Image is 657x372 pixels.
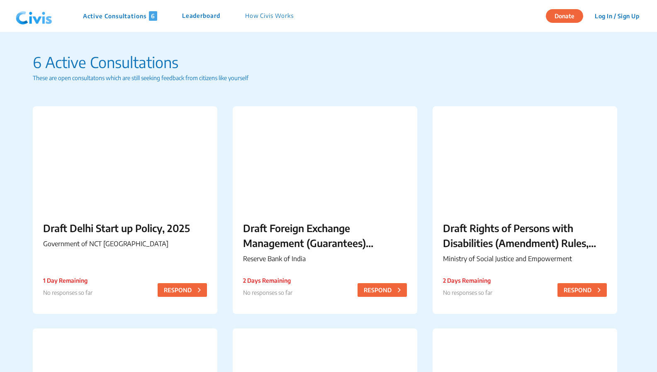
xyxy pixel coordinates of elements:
p: 2 Days Remaining [243,276,292,285]
p: Draft Foreign Exchange Management (Guarantees) Regulations, 2025 [243,220,407,250]
p: How Civis Works [245,11,294,21]
p: Active Consultations [83,11,157,21]
p: Draft Delhi Start up Policy, 2025 [43,220,207,235]
span: 6 [149,11,157,21]
span: No responses so far [243,289,292,296]
span: No responses so far [43,289,92,296]
p: 2 Days Remaining [443,276,492,285]
p: Leaderboard [182,11,220,21]
button: RESPOND [158,283,207,297]
p: Reserve Bank of India [243,254,407,264]
a: Draft Delhi Start up Policy, 2025Government of NCT [GEOGRAPHIC_DATA]1 Day Remaining No responses ... [33,106,217,314]
p: 6 Active Consultations [33,51,624,73]
button: RESPOND [557,283,607,297]
img: navlogo.png [12,4,56,29]
p: 1 Day Remaining [43,276,92,285]
a: Donate [546,11,589,20]
span: No responses so far [443,289,492,296]
button: Donate [546,9,583,23]
p: These are open consultatons which are still seeking feedback from citizens like yourself [33,73,624,82]
button: RESPOND [358,283,407,297]
p: Government of NCT [GEOGRAPHIC_DATA] [43,239,207,249]
a: Draft Rights of Persons with Disabilities (Amendment) Rules, 2025Ministry of Social Justice and E... [433,106,617,314]
p: Draft Rights of Persons with Disabilities (Amendment) Rules, 2025 [443,220,607,250]
p: Ministry of Social Justice and Empowerment [443,254,607,264]
a: Draft Foreign Exchange Management (Guarantees) Regulations, 2025Reserve Bank of India2 Days Remai... [233,106,417,314]
button: Log In / Sign Up [589,10,645,22]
